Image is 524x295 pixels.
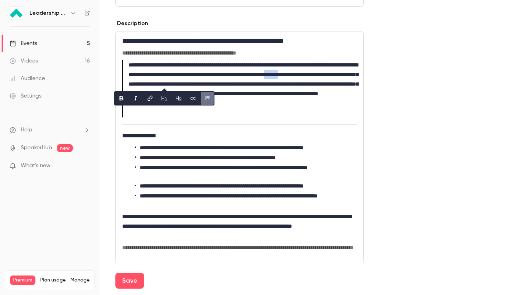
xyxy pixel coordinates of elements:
[10,7,23,20] img: Leadership Strategies - 2025 Webinars
[201,92,214,105] button: blockquote
[144,92,156,105] button: link
[21,144,52,152] a: SpeakerHub
[10,126,90,134] li: help-dropdown-opener
[57,144,73,152] span: new
[40,277,66,283] span: Plan usage
[115,273,144,289] button: Save
[21,126,32,134] span: Help
[115,31,364,268] section: description
[29,9,67,17] h6: Leadership Strategies - 2025 Webinars
[115,20,148,27] label: Description
[10,92,41,100] div: Settings
[10,74,45,82] div: Audience
[129,92,142,105] button: italic
[70,277,90,283] a: Manage
[10,57,38,65] div: Videos
[115,92,128,105] button: bold
[10,39,37,47] div: Events
[10,275,35,285] span: Premium
[116,31,363,268] div: editor
[21,162,51,170] span: What's new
